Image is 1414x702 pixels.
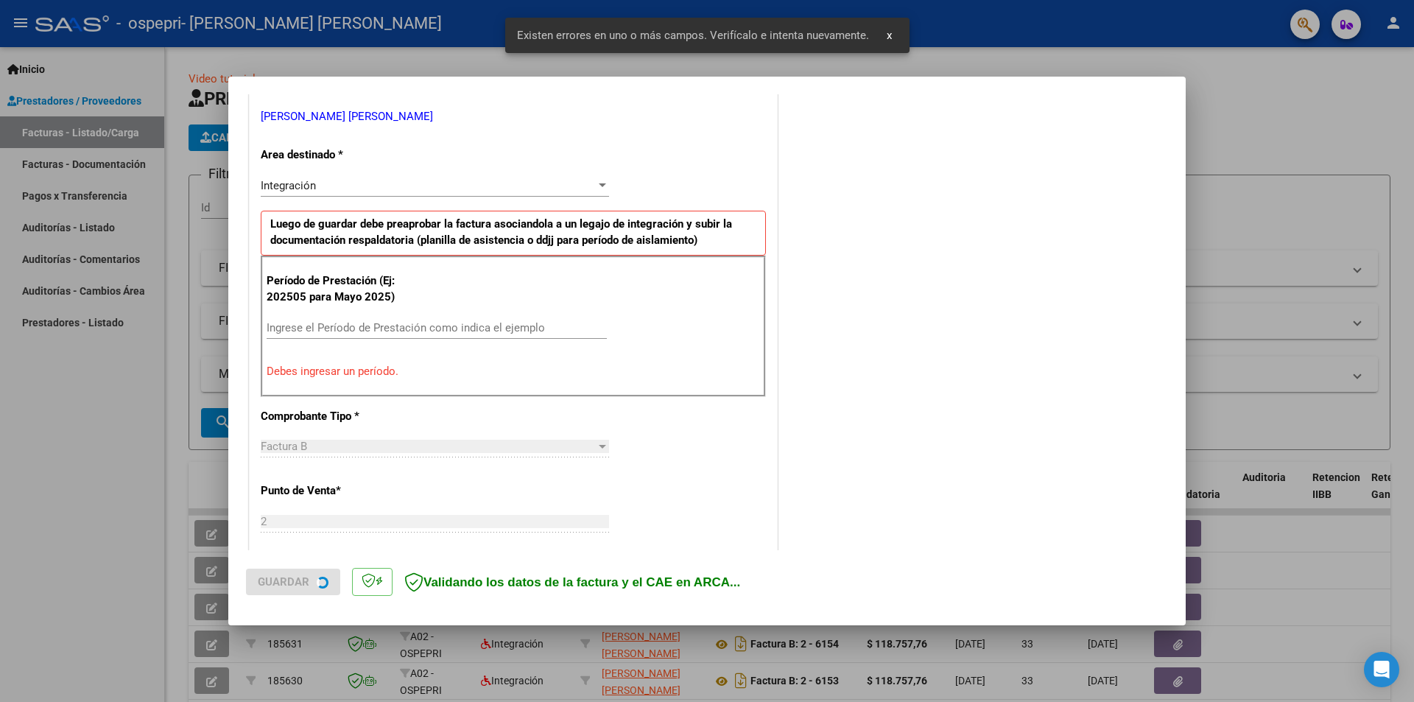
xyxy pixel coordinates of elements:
[267,273,415,306] p: Período de Prestación (Ej: 202505 para Mayo 2025)
[261,179,316,192] span: Integración
[1364,652,1399,687] div: Open Intercom Messenger
[261,147,412,164] p: Area destinado *
[404,575,740,589] span: Validando los datos de la factura y el CAE en ARCA...
[261,408,412,425] p: Comprobante Tipo *
[887,29,892,42] span: x
[270,217,732,248] strong: Luego de guardar debe preaprobar la factura asociandola a un legajo de integración y subir la doc...
[267,363,760,380] p: Debes ingresar un período.
[261,440,307,453] span: Factura B
[246,569,340,595] button: Guardar
[261,482,412,499] p: Punto de Venta
[517,28,869,43] span: Existen errores en uno o más campos. Verifícalo e intenta nuevamente.
[261,108,766,125] p: [PERSON_NAME] [PERSON_NAME]
[258,575,309,589] span: Guardar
